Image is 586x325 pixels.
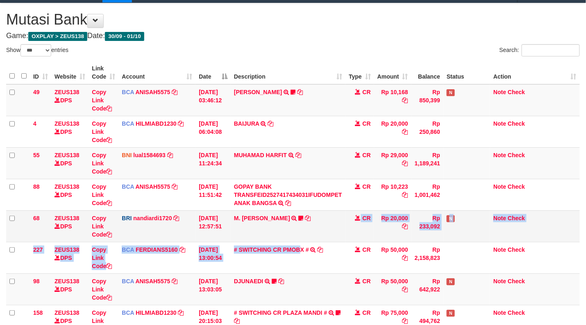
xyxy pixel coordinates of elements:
[234,318,240,324] a: Copy # SWITCHING CR PLAZA MANDI # to clipboard
[234,120,259,127] a: BAIJURA
[493,246,506,253] a: Note
[493,183,506,190] a: Note
[493,120,506,127] a: Note
[363,309,371,316] span: CR
[447,215,455,222] span: Has Note
[6,44,68,56] label: Show entries
[234,183,342,206] a: GOPAY BANK TRANSFEID2527417434031IFUDOMPET ANAK BANGSA
[136,309,177,316] a: HILMIABD1230
[195,273,231,305] td: [DATE] 13:03:05
[508,309,525,316] a: Check
[402,129,408,135] a: Copy Rp 20,000 to clipboard
[51,116,89,147] td: DPS
[363,215,371,221] span: CR
[508,89,525,95] a: Check
[508,183,525,190] a: Check
[374,147,411,179] td: Rp 29,000
[55,152,79,158] a: ZEUS138
[508,152,525,158] a: Check
[493,89,506,95] a: Note
[363,120,371,127] span: CR
[136,120,177,127] a: HILMIABD1230
[411,179,443,210] td: Rp 1,001,462
[33,120,36,127] span: 4
[234,278,263,284] a: DJUNAEDI
[231,61,345,84] th: Description: activate to sort column ascending
[136,246,178,253] a: FERDIANS5160
[55,309,79,316] a: ZEUS138
[172,278,177,284] a: Copy ANISAH5575 to clipboard
[508,215,525,221] a: Check
[20,44,51,56] select: Showentries
[195,61,231,84] th: Date: activate to sort column descending
[92,246,112,269] a: Copy Link Code
[33,246,43,253] span: 227
[490,61,580,84] th: Action: activate to sort column ascending
[443,61,490,84] th: Status
[411,147,443,179] td: Rp 1,189,241
[122,215,132,221] span: BRI
[363,246,371,253] span: CR
[33,215,40,221] span: 68
[195,116,231,147] td: [DATE] 06:04:08
[92,120,112,143] a: Copy Link Code
[522,44,580,56] input: Search:
[92,183,112,206] a: Copy Link Code
[234,309,327,316] a: # SWITCHING CR PLAZA MANDI #
[195,179,231,210] td: [DATE] 11:51:42
[122,120,134,127] span: BCA
[178,120,184,127] a: Copy HILMIABD1230 to clipboard
[411,242,443,273] td: Rp 2,158,823
[6,32,580,40] h4: Game: Date:
[195,242,231,273] td: [DATE] 13:00:54
[92,89,112,112] a: Copy Link Code
[297,89,303,95] a: Copy INA PAUJANAH to clipboard
[55,278,79,284] a: ZEUS138
[234,215,290,221] a: M. [PERSON_NAME]
[122,152,132,158] span: BNI
[122,89,134,95] span: BCA
[172,183,177,190] a: Copy ANISAH5575 to clipboard
[136,183,170,190] a: ANISAH5575
[55,246,79,253] a: ZEUS138
[30,61,51,84] th: ID: activate to sort column ascending
[174,215,179,221] a: Copy nandiardi1720 to clipboard
[508,246,525,253] a: Check
[345,61,374,84] th: Type: activate to sort column ascending
[55,120,79,127] a: ZEUS138
[411,116,443,147] td: Rp 250,860
[493,152,506,158] a: Note
[105,32,144,41] span: 30/09 - 01/10
[133,152,166,158] a: lual1584693
[374,242,411,273] td: Rp 50,000
[305,215,311,221] a: Copy M. FAIZ ALFIN to clipboard
[363,278,371,284] span: CR
[493,278,506,284] a: Note
[55,215,79,221] a: ZEUS138
[195,84,231,116] td: [DATE] 03:46:12
[51,61,89,84] th: Website: activate to sort column ascending
[55,183,79,190] a: ZEUS138
[411,273,443,305] td: Rp 642,922
[402,318,408,324] a: Copy Rp 75,000 to clipboard
[33,89,40,95] span: 49
[6,11,580,28] h1: Mutasi Bank
[447,278,455,285] span: Has Note
[508,120,525,127] a: Check
[51,179,89,210] td: DPS
[167,152,173,158] a: Copy lual1584693 to clipboard
[402,286,408,293] a: Copy Rp 50,000 to clipboard
[51,147,89,179] td: DPS
[33,309,43,316] span: 158
[374,61,411,84] th: Amount: activate to sort column ascending
[92,215,112,238] a: Copy Link Code
[118,61,195,84] th: Account: activate to sort column ascending
[51,242,89,273] td: DPS
[51,210,89,242] td: DPS
[500,44,580,56] label: Search:
[447,89,455,96] span: Has Note
[122,246,134,253] span: BCA
[179,246,185,253] a: Copy FERDIANS5160 to clipboard
[402,223,408,230] a: Copy Rp 20,000 to clipboard
[195,210,231,242] td: [DATE] 12:57:51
